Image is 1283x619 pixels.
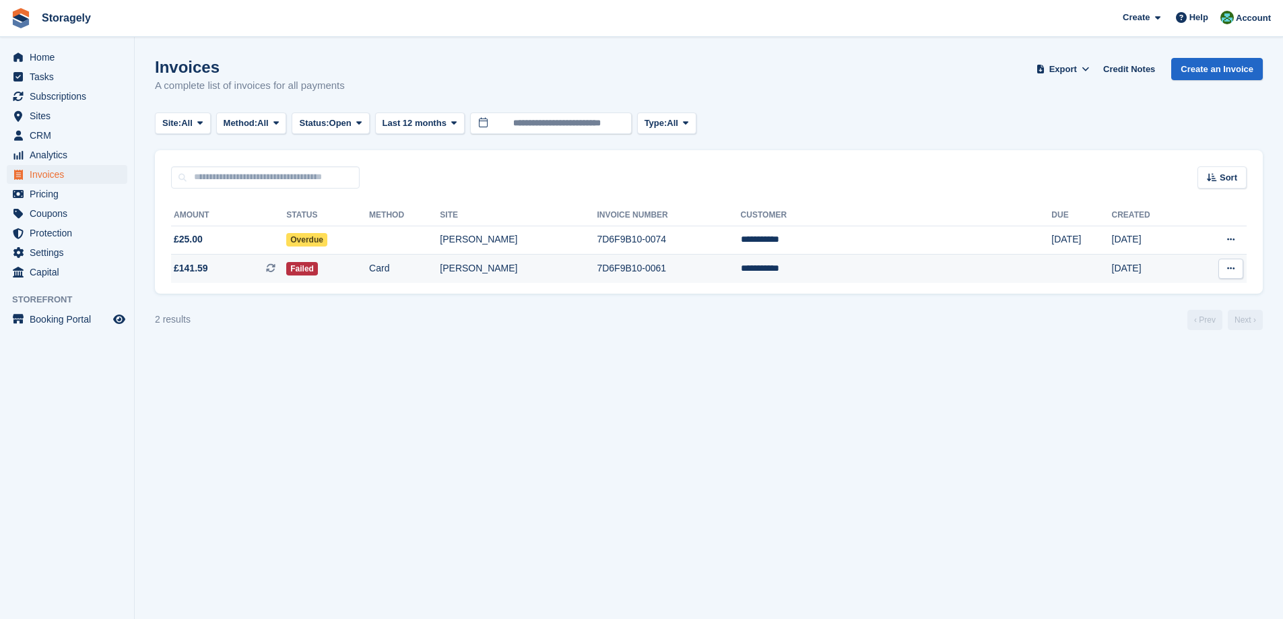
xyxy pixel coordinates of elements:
[162,117,181,130] span: Site:
[383,117,447,130] span: Last 12 months
[30,204,110,223] span: Coupons
[30,224,110,242] span: Protection
[1171,58,1263,80] a: Create an Invoice
[181,117,193,130] span: All
[257,117,269,130] span: All
[30,87,110,106] span: Subscriptions
[7,48,127,67] a: menu
[7,224,127,242] a: menu
[1187,310,1222,330] a: Previous
[7,310,127,329] a: menu
[30,126,110,145] span: CRM
[30,243,110,262] span: Settings
[1033,58,1092,80] button: Export
[1220,171,1237,185] span: Sort
[1236,11,1271,25] span: Account
[30,185,110,203] span: Pricing
[7,87,127,106] a: menu
[645,117,667,130] span: Type:
[741,205,1052,226] th: Customer
[286,262,318,275] span: Failed
[440,255,597,283] td: [PERSON_NAME]
[7,145,127,164] a: menu
[1189,11,1208,24] span: Help
[1112,205,1190,226] th: Created
[7,204,127,223] a: menu
[12,293,134,306] span: Storefront
[1123,11,1150,24] span: Create
[155,58,345,76] h1: Invoices
[30,106,110,125] span: Sites
[155,78,345,94] p: A complete list of invoices for all payments
[1051,226,1111,255] td: [DATE]
[292,112,369,135] button: Status: Open
[597,255,740,283] td: 7D6F9B10-0061
[7,185,127,203] a: menu
[597,205,740,226] th: Invoice Number
[30,263,110,282] span: Capital
[7,106,127,125] a: menu
[1098,58,1160,80] a: Credit Notes
[7,243,127,262] a: menu
[369,255,440,283] td: Card
[1049,63,1077,76] span: Export
[1220,11,1234,24] img: Notifications
[30,48,110,67] span: Home
[174,232,203,247] span: £25.00
[30,165,110,184] span: Invoices
[1112,226,1190,255] td: [DATE]
[30,67,110,86] span: Tasks
[7,126,127,145] a: menu
[1185,310,1265,330] nav: Page
[224,117,258,130] span: Method:
[597,226,740,255] td: 7D6F9B10-0074
[111,311,127,327] a: Preview store
[174,261,208,275] span: £141.59
[7,165,127,184] a: menu
[440,205,597,226] th: Site
[155,112,211,135] button: Site: All
[375,112,465,135] button: Last 12 months
[286,233,327,247] span: Overdue
[1228,310,1263,330] a: Next
[1112,255,1190,283] td: [DATE]
[1051,205,1111,226] th: Due
[637,112,696,135] button: Type: All
[171,205,286,226] th: Amount
[36,7,96,29] a: Storagely
[7,67,127,86] a: menu
[299,117,329,130] span: Status:
[369,205,440,226] th: Method
[30,145,110,164] span: Analytics
[440,226,597,255] td: [PERSON_NAME]
[155,313,191,327] div: 2 results
[329,117,352,130] span: Open
[667,117,678,130] span: All
[11,8,31,28] img: stora-icon-8386f47178a22dfd0bd8f6a31ec36ba5ce8667c1dd55bd0f319d3a0aa187defe.svg
[30,310,110,329] span: Booking Portal
[286,205,369,226] th: Status
[216,112,287,135] button: Method: All
[7,263,127,282] a: menu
